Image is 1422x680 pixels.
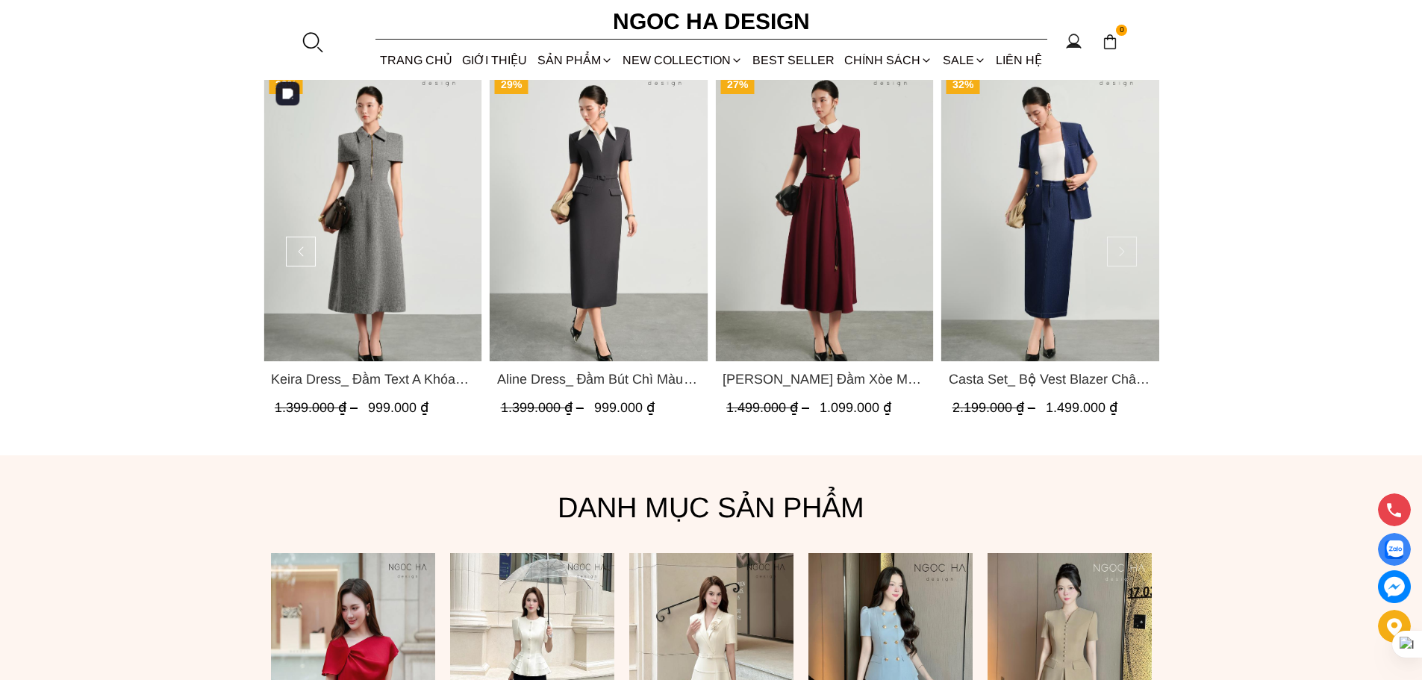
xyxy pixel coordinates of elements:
img: Display image [1385,540,1403,559]
a: TRANG CHỦ [375,40,458,80]
span: 1.099.000 ₫ [820,400,891,415]
a: messenger [1378,570,1411,603]
a: Link to Claire Dress_ Đầm Xòe Màu Đỏ Mix Cổ Trằng D1013 [723,369,926,390]
span: 1.399.000 ₫ [275,400,361,415]
span: 1.499.000 ₫ [726,400,813,415]
font: Danh mục sản phẩm [558,492,864,523]
a: Product image - Claire Dress_ Đầm Xòe Màu Đỏ Mix Cổ Trằng D1013 [715,70,934,361]
span: 0 [1116,25,1128,37]
span: 999.000 ₫ [593,400,654,415]
a: BEST SELLER [748,40,840,80]
a: GIỚI THIỆU [458,40,532,80]
span: 2.199.000 ₫ [952,400,1038,415]
a: Link to Aline Dress_ Đầm Bút Chì Màu Ghi Mix Cổ Trắng D1014 [496,369,700,390]
span: Aline Dress_ Đầm Bút Chì Màu Ghi Mix Cổ Trắng D1014 [496,369,700,390]
span: [PERSON_NAME] Đầm Xòe Màu Đỏ Mix Cổ Trằng D1013 [723,369,926,390]
div: Chính sách [840,40,938,80]
a: Display image [1378,533,1411,566]
span: Casta Set_ Bộ Vest Blazer Chân Váy Bút Chì Màu Xanh BJ145 [948,369,1152,390]
span: 999.000 ₫ [368,400,428,415]
a: Product image - Aline Dress_ Đầm Bút Chì Màu Ghi Mix Cổ Trắng D1014 [489,70,708,361]
a: Product image - Keira Dress_ Đầm Text A Khóa Đồng D1016 [263,70,482,361]
a: NEW COLLECTION [617,40,747,80]
a: Product image - Casta Set_ Bộ Vest Blazer Chân Váy Bút Chì Màu Xanh BJ145 [941,70,1159,361]
a: Link to Casta Set_ Bộ Vest Blazer Chân Váy Bút Chì Màu Xanh BJ145 [948,369,1152,390]
img: img-CART-ICON-ksit0nf1 [1102,34,1118,50]
a: Link to Keira Dress_ Đầm Text A Khóa Đồng D1016 [271,369,475,390]
span: 1.499.000 ₫ [1045,400,1117,415]
a: SALE [938,40,991,80]
div: SẢN PHẨM [532,40,617,80]
span: Keira Dress_ Đầm Text A Khóa Đồng D1016 [271,369,475,390]
span: 1.399.000 ₫ [500,400,587,415]
a: LIÊN HỆ [991,40,1047,80]
a: Ngoc Ha Design [599,4,823,40]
